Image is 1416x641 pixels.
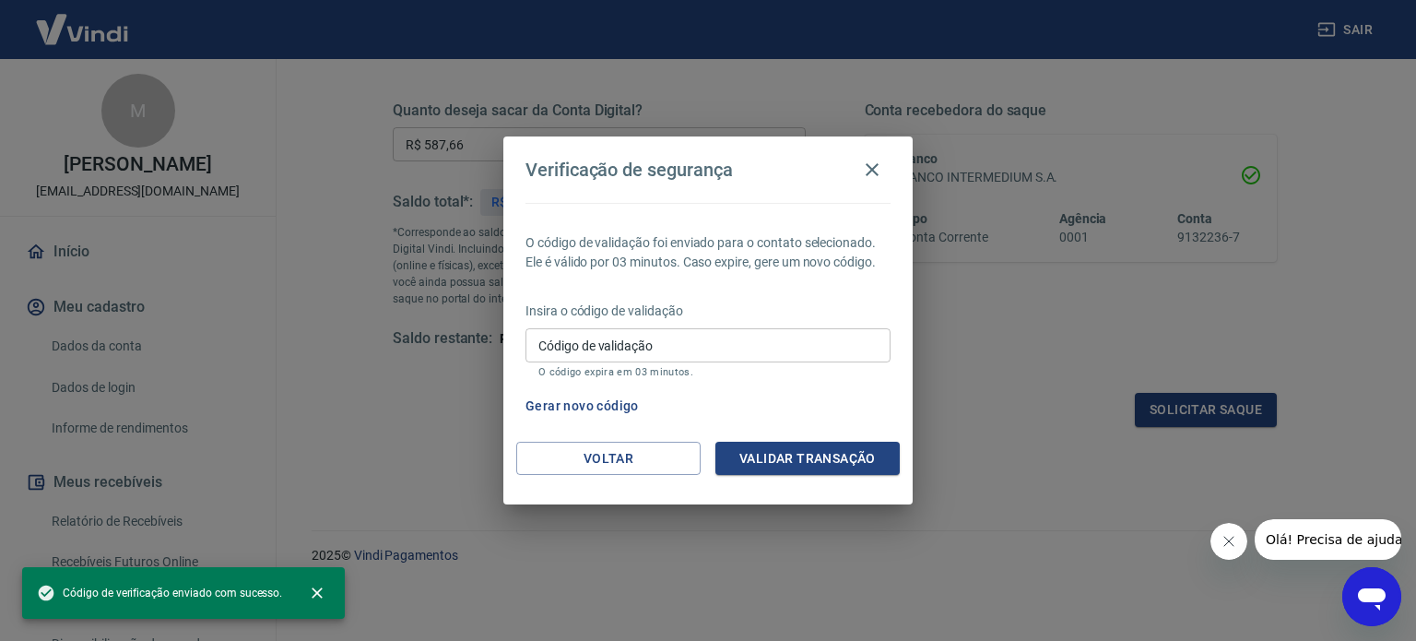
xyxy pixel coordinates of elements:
[525,302,891,321] p: Insira o código de validação
[1342,567,1401,626] iframe: Botão para abrir a janela de mensagens
[37,584,282,602] span: Código de verificação enviado com sucesso.
[538,366,878,378] p: O código expira em 03 minutos.
[525,159,733,181] h4: Verificação de segurança
[297,573,337,613] button: close
[516,442,701,476] button: Voltar
[715,442,900,476] button: Validar transação
[1210,523,1247,560] iframe: Fechar mensagem
[525,233,891,272] p: O código de validação foi enviado para o contato selecionado. Ele é válido por 03 minutos. Caso e...
[11,13,155,28] span: Olá! Precisa de ajuda?
[518,389,646,423] button: Gerar novo código
[1255,519,1401,560] iframe: Mensagem da empresa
